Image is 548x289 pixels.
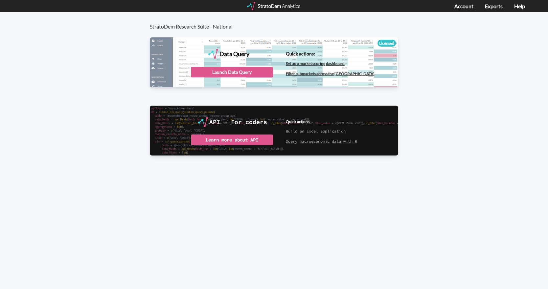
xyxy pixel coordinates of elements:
[191,67,273,77] div: Launch Data Query
[286,51,375,56] h4: Quick actions:
[191,134,273,145] div: Learn more about API
[150,12,405,30] h3: StratoDem Research Suite - National
[377,40,396,47] div: Licensed
[219,49,249,59] div: Data Query
[514,3,525,9] a: Help
[209,117,267,127] div: API - For coders
[286,119,357,124] h4: Quick actions:
[286,139,357,144] a: Query macroeconomic data with R
[286,129,346,134] a: Build an Excel application
[485,3,503,9] a: Exports
[286,61,345,66] a: Set up a market scoring dashboard
[454,3,473,9] a: Account
[286,71,375,76] a: Filter submarkets across the [GEOGRAPHIC_DATA]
